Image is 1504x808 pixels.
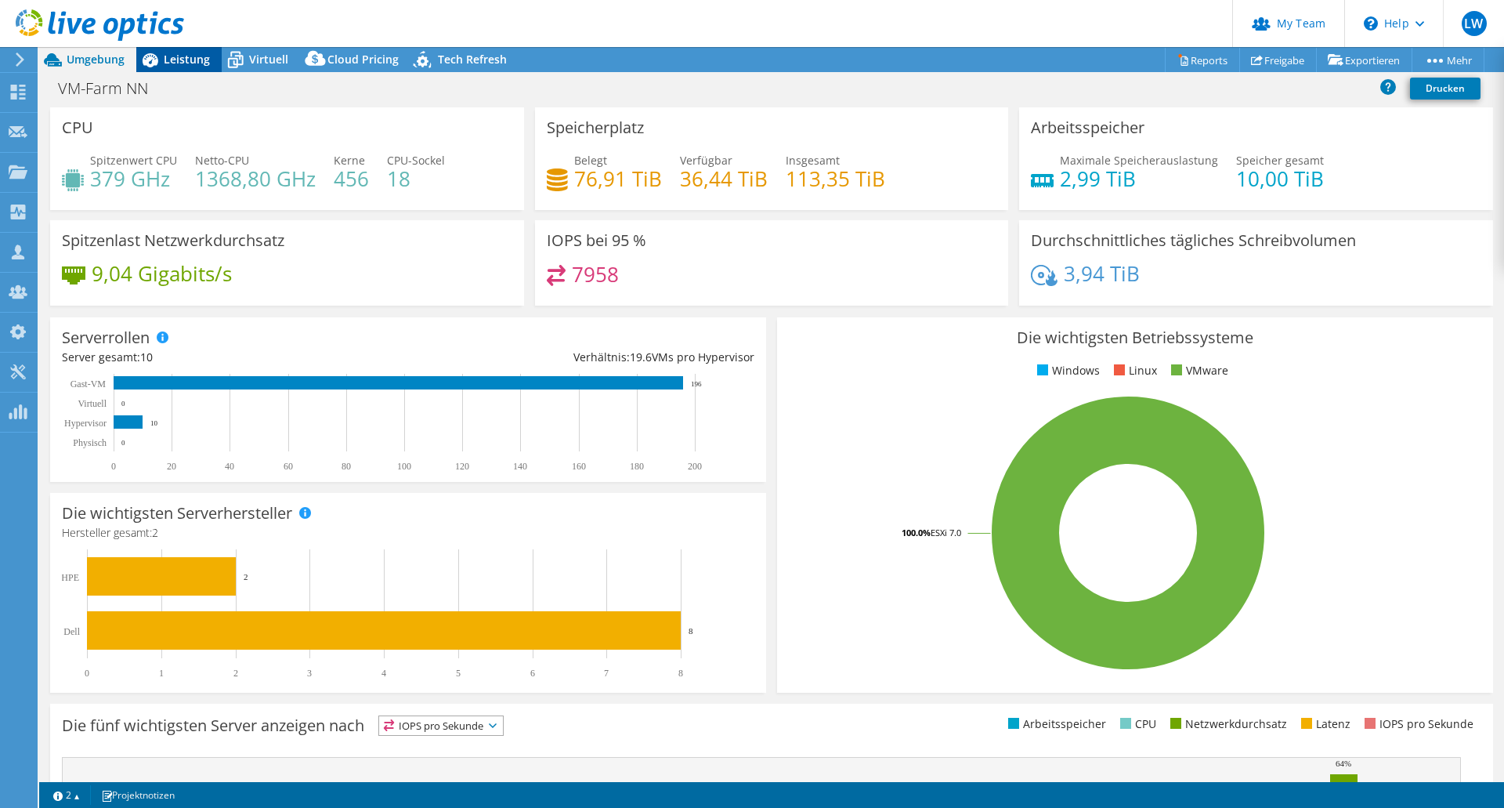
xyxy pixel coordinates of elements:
h3: Arbeitsspeicher [1031,119,1144,136]
h3: Serverrollen [62,329,150,346]
span: Cloud Pricing [327,52,399,67]
text: 80 [342,461,351,472]
h4: 18 [387,170,445,187]
text: Virtuell [78,398,107,409]
svg: \n [1364,16,1378,31]
h3: Die wichtigsten Serverhersteller [62,505,292,522]
tspan: 100.0% [902,527,931,538]
text: 0 [121,439,125,447]
text: Physisch [73,437,107,448]
h4: 1368,80 GHz [195,170,316,187]
span: Netto-CPU [195,153,249,168]
div: Verhältnis: VMs pro Hypervisor [408,349,754,366]
h4: 3,94 TiB [1064,265,1140,282]
text: 0 [121,400,125,408]
text: 4 [381,668,386,679]
span: Insgesamt [786,153,840,168]
text: 1 [159,668,164,679]
span: Kerne [334,153,365,168]
span: CPU-Sockel [387,153,445,168]
tspan: ESXi 7.0 [931,527,961,538]
li: CPU [1116,716,1156,733]
text: 64% [1336,759,1351,768]
text: 180 [630,461,644,472]
h3: IOPS bei 95 % [547,232,646,249]
span: LW [1462,11,1487,36]
span: Maximale Speicherauslastung [1060,153,1218,168]
h4: 9,04 Gigabits/s [92,265,232,282]
span: Tech Refresh [438,52,507,67]
h3: Durchschnittliches tägliches Schreibvolumen [1031,232,1356,249]
h3: Spitzenlast Netzwerkdurchsatz [62,232,284,249]
text: Dell [63,626,80,637]
h4: 10,00 TiB [1236,170,1324,187]
span: Leistung [164,52,210,67]
h4: 379 GHz [90,170,177,187]
h4: 2,99 TiB [1060,170,1218,187]
text: 3 [307,668,312,679]
h1: VM-Farm NN [51,80,172,97]
span: 2 [152,525,158,540]
text: 2 [244,572,248,582]
div: Server gesamt: [62,349,408,366]
li: Linux [1110,362,1157,379]
text: 7 [604,668,609,679]
text: 60 [284,461,293,472]
text: 40 [225,461,234,472]
li: Netzwerkdurchsatz [1166,716,1287,733]
a: Drucken [1410,78,1480,100]
text: 140 [513,461,527,472]
text: 0 [111,461,116,472]
h3: CPU [62,119,93,136]
text: 196 [691,380,702,388]
text: 5 [456,668,461,679]
h4: 76,91 TiB [574,170,662,187]
a: 2 [42,785,91,805]
a: Projektnotizen [90,785,186,805]
text: 2 [233,668,238,679]
li: Latenz [1297,716,1350,733]
text: 6 [530,668,535,679]
span: Speicher gesamt [1236,153,1324,168]
a: Exportieren [1316,48,1412,72]
text: HPE [61,572,79,583]
text: 200 [688,461,702,472]
h4: 456 [334,170,369,187]
h4: Hersteller gesamt: [62,524,754,542]
span: Virtuell [249,52,288,67]
text: 20 [167,461,176,472]
text: Hypervisor [64,418,107,429]
h4: 7958 [572,266,619,283]
span: Spitzenwert CPU [90,153,177,168]
li: Arbeitsspeicher [1004,716,1106,733]
text: Gast-VM [70,379,107,390]
text: 8 [678,668,683,679]
text: 120 [455,461,469,472]
h3: Speicherplatz [547,119,644,136]
h3: Die wichtigsten Betriebssysteme [789,329,1481,346]
a: Freigabe [1239,48,1317,72]
text: 8 [689,626,693,636]
span: 10 [140,350,153,364]
a: Reports [1165,48,1240,72]
h4: 113,35 TiB [786,170,885,187]
text: 160 [572,461,586,472]
h4: 36,44 TiB [680,170,768,187]
span: Verfügbar [680,153,732,168]
li: IOPS pro Sekunde [1361,716,1473,733]
span: Umgebung [67,52,125,67]
li: Windows [1033,362,1100,379]
a: Mehr [1412,48,1484,72]
li: VMware [1167,362,1228,379]
text: 100 [397,461,411,472]
text: 10 [150,419,158,427]
span: 19.6 [630,350,652,364]
text: 0 [85,668,89,679]
span: IOPS pro Sekunde [379,716,503,735]
span: Belegt [574,153,607,168]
